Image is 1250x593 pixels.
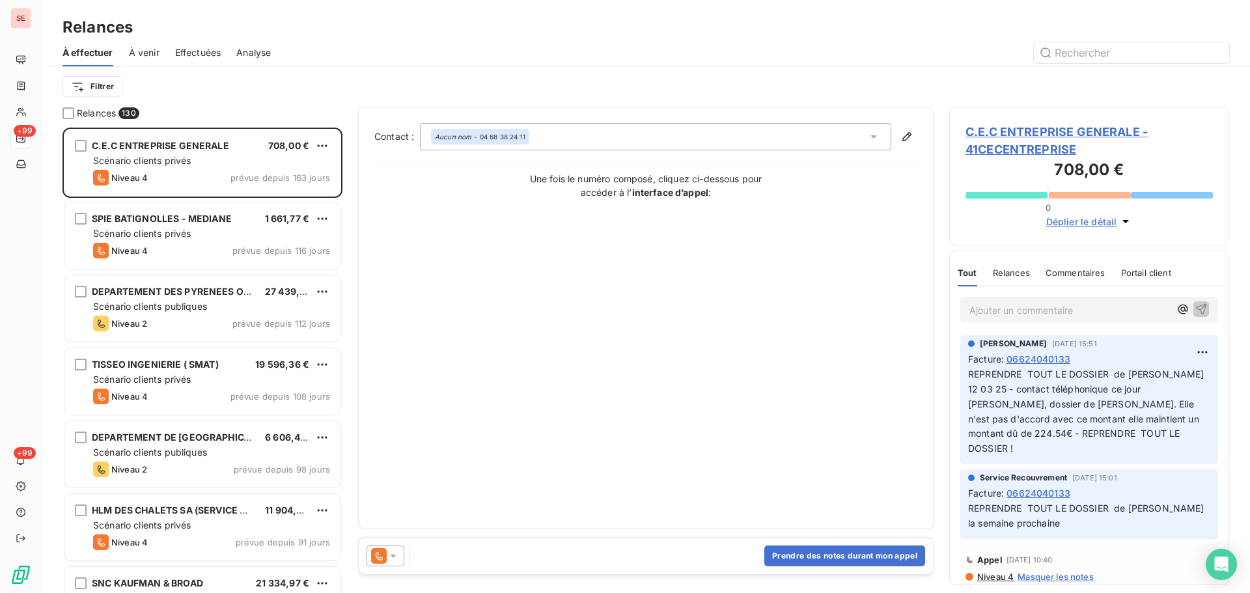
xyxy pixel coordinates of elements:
[965,123,1213,158] span: C.E.C ENTREPRISE GENERALE - 41CECENTREPRISE
[980,338,1047,350] span: [PERSON_NAME]
[764,545,925,566] button: Prendre des notes durant mon appel
[1042,214,1137,229] button: Déplier le détail
[10,564,31,585] img: Logo LeanPay
[92,286,294,297] span: DEPARTEMENT DES PYRENEES ORIENTALES
[62,46,113,59] span: À effectuer
[965,158,1213,184] h3: 708,00 €
[10,8,31,29] div: SE
[234,464,330,475] span: prévue depuis 98 jours
[92,504,283,516] span: HLM DES CHALETS SA (SERVICE MARCHE)
[435,132,471,141] em: Aucun nom
[1052,340,1097,348] span: [DATE] 15:51
[255,359,309,370] span: 19 596,36 €
[92,213,232,224] span: SPIE BATIGNOLLES - MEDIANE
[1121,268,1171,278] span: Portail client
[230,391,330,402] span: prévue depuis 108 jours
[435,132,525,141] div: - 04 68 38 24 11
[77,107,116,120] span: Relances
[10,128,31,148] a: +99
[62,16,133,39] h3: Relances
[980,472,1067,484] span: Service Recouvrement
[1007,352,1070,366] span: 06624040133
[1046,215,1117,228] span: Déplier le détail
[111,172,148,183] span: Niveau 4
[374,130,420,143] label: Contact :
[632,187,709,198] strong: interface d’appel
[232,318,330,329] span: prévue depuis 112 jours
[93,228,191,239] span: Scénario clients privés
[111,464,147,475] span: Niveau 2
[93,301,207,312] span: Scénario clients publiques
[1007,486,1070,500] span: 06624040133
[516,172,776,199] p: Une fois le numéro composé, cliquez ci-dessous pour accéder à l’ :
[14,447,36,459] span: +99
[968,503,1207,529] span: REPRENDRE TOUT LE DOSSIER de [PERSON_NAME] la semaine prochaine
[92,359,219,370] span: TISSEO INGENIERIE ( SMAT)
[1206,549,1237,580] div: Open Intercom Messenger
[1046,202,1051,213] span: 0
[236,46,271,59] span: Analyse
[93,374,191,385] span: Scénario clients privés
[62,128,342,593] div: grid
[265,213,310,224] span: 1 661,77 €
[265,504,317,516] span: 11 904,96 €
[1018,572,1094,582] span: Masquer les notes
[268,140,309,151] span: 708,00 €
[1046,268,1105,278] span: Commentaires
[1072,474,1117,482] span: [DATE] 15:01
[93,519,191,531] span: Scénario clients privés
[265,432,315,443] span: 6 606,44 €
[1007,556,1053,564] span: [DATE] 10:40
[265,286,320,297] span: 27 439,54 €
[175,46,221,59] span: Effectuées
[129,46,160,59] span: À venir
[93,447,207,458] span: Scénario clients publiques
[968,352,1004,366] span: Facture :
[958,268,977,278] span: Tout
[111,537,148,547] span: Niveau 4
[236,537,330,547] span: prévue depuis 91 jours
[977,555,1003,565] span: Appel
[976,572,1014,582] span: Niveau 4
[92,432,275,443] span: DEPARTEMENT DE [GEOGRAPHIC_DATA]
[111,391,148,402] span: Niveau 4
[111,245,148,256] span: Niveau 4
[92,140,229,151] span: C.E.C ENTREPRISE GENERALE
[92,577,203,588] span: SNC KAUFMAN & BROAD
[230,172,330,183] span: prévue depuis 163 jours
[232,245,330,256] span: prévue depuis 116 jours
[62,76,122,97] button: Filtrer
[968,486,1004,500] span: Facture :
[14,125,36,137] span: +99
[256,577,309,588] span: 21 334,97 €
[93,155,191,166] span: Scénario clients privés
[118,107,139,119] span: 130
[993,268,1030,278] span: Relances
[1034,42,1229,63] input: Rechercher
[111,318,147,329] span: Niveau 2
